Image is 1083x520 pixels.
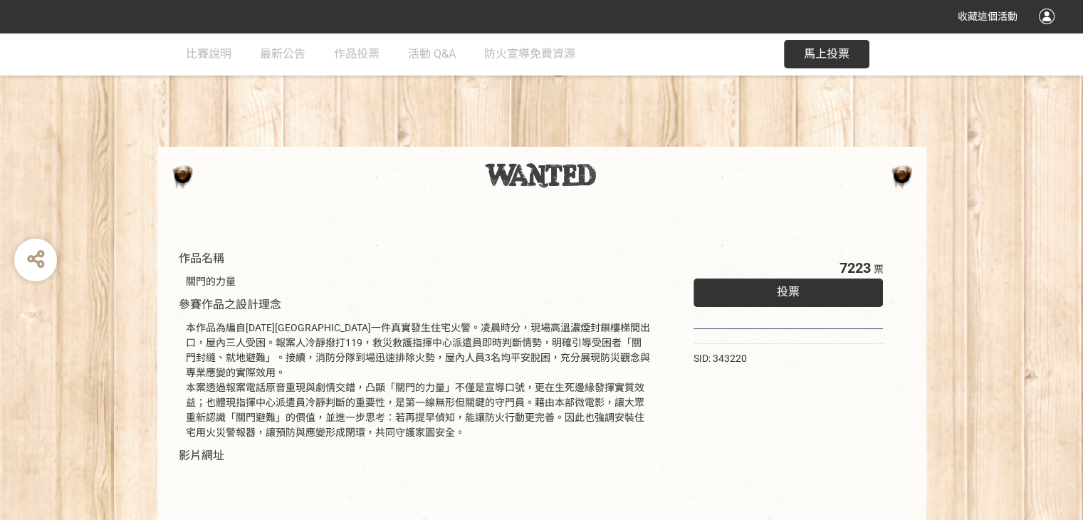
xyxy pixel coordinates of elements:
[186,33,231,76] a: 比賽說明
[758,351,830,365] iframe: Facebook Share
[179,449,224,462] span: 影片網址
[839,259,870,276] span: 7223
[260,33,305,76] a: 最新公告
[804,47,849,61] span: 馬上投票
[822,351,1036,458] iframe: Line It Share
[334,47,380,61] span: 作品投票
[873,264,883,275] span: 票
[958,11,1017,22] span: 收藏這個活動
[484,33,575,76] a: 防火宣導免費資源
[408,47,456,61] span: 活動 Q&A
[777,285,800,298] span: 投票
[484,47,575,61] span: 防火宣導免費資源
[186,47,231,61] span: 比賽說明
[186,321,651,440] div: 本作品為編自[DATE][GEOGRAPHIC_DATA]一件真實發生住宅火警。凌晨時分，現場高溫濃煙封鎖樓梯間出口，屋內三人受困。報案人冷靜撥打119，救災救護指揮中心派遣員即時判斷情勢，明確...
[260,47,305,61] span: 最新公告
[784,40,869,68] button: 馬上投票
[694,353,747,364] span: SID: 343220
[334,33,380,76] a: 作品投票
[179,251,224,265] span: 作品名稱
[179,298,281,311] span: 參賽作品之設計理念
[408,33,456,76] a: 活動 Q&A
[186,274,651,289] div: 關門的力量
